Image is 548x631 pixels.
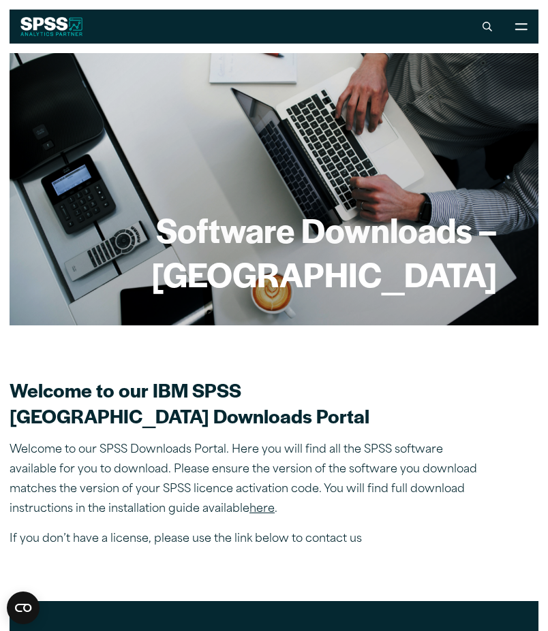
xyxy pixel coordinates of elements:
[50,207,498,295] h1: Software Downloads – [GEOGRAPHIC_DATA]
[10,530,487,549] p: If you don’t have a license, please use the link below to contact us
[10,440,487,519] p: Welcome to our SPSS Downloads Portal. Here you will find all the SPSS software available for you ...
[249,504,275,515] a: here
[10,377,487,428] h2: Welcome to our IBM SPSS [GEOGRAPHIC_DATA] Downloads Portal
[7,592,40,624] button: Open CMP widget
[20,17,82,36] img: SPSS White Logo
